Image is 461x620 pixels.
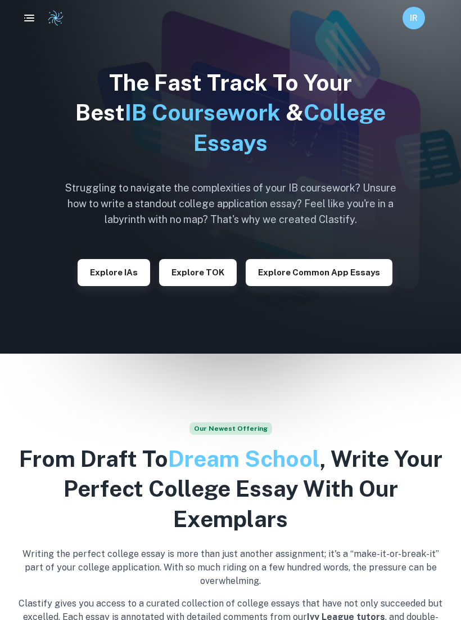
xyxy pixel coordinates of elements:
[246,259,392,286] button: Explore Common App essays
[56,68,405,158] h1: The Fast Track To Your Best &
[408,12,421,24] h6: IR
[40,10,64,26] a: Clastify logo
[189,422,272,435] span: Our Newest Offering
[13,547,448,588] p: Writing the perfect college essay is more than just another assignment; it's a “make-it-or-break-...
[47,10,64,26] img: Clastify logo
[13,444,448,534] h2: From Draft To , Write Your Perfect College Essay With Our Exemplars
[78,259,150,286] button: Explore IAs
[168,445,320,472] span: Dream School
[125,99,281,126] span: IB Coursework
[159,259,237,286] button: Explore TOK
[193,99,386,155] span: College Essays
[56,180,405,228] h6: Struggling to navigate the complexities of your IB coursework? Unsure how to write a standout col...
[78,266,150,277] a: Explore IAs
[246,266,392,277] a: Explore Common App essays
[403,7,425,29] button: IR
[159,266,237,277] a: Explore TOK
